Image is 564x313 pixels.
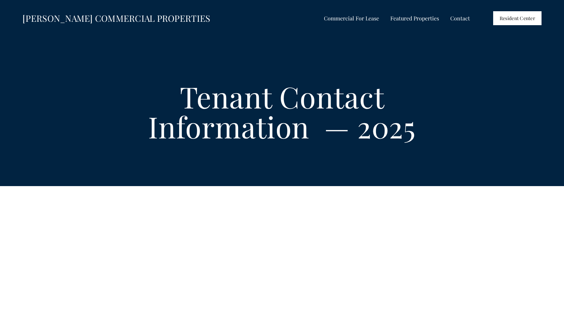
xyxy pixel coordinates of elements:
a: folder dropdown [390,13,439,23]
span: Featured Properties [390,14,439,23]
a: Resident Center [493,11,542,25]
h1: Tenant Contact Information — 2025 [110,81,454,142]
span: Commercial For Lease [324,14,379,23]
a: [PERSON_NAME] COMMERCIAL PROPERTIES [22,12,210,24]
a: folder dropdown [324,13,379,23]
a: Contact [450,13,470,23]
